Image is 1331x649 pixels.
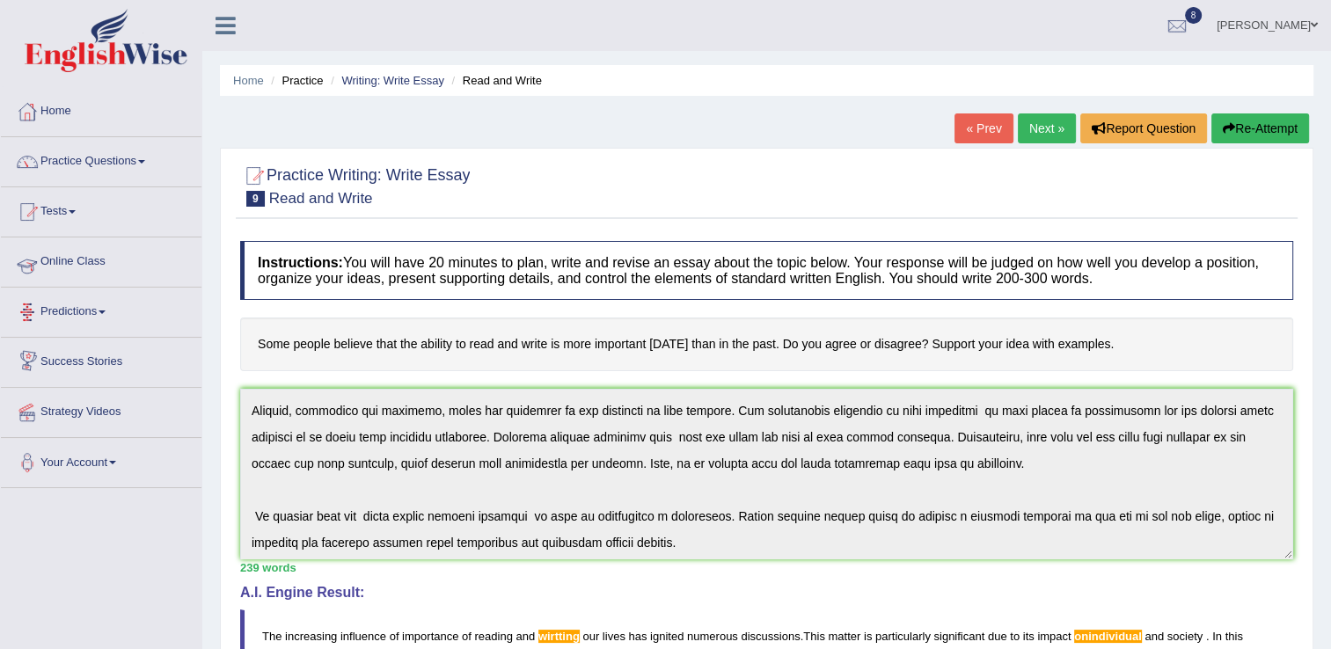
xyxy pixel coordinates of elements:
[390,630,399,643] span: of
[240,241,1293,300] h4: You will have 20 minutes to plan, write and revise an essay about the topic below. Your response ...
[246,191,265,207] span: 9
[448,72,542,89] li: Read and Write
[1,438,201,482] a: Your Account
[1010,630,1020,643] span: to
[741,630,800,643] span: discussions
[1203,630,1206,643] span: Don’t put a space before the full stop. (did you mean: .)
[1167,630,1203,643] span: society
[1,388,201,432] a: Strategy Videos
[538,630,580,643] span: Possible spelling mistake found. (did you mean: witting)
[1225,630,1242,643] span: this
[1,137,201,181] a: Practice Questions
[462,630,472,643] span: of
[341,74,444,87] a: Writing: Write Essay
[1037,630,1071,643] span: impact
[954,113,1013,143] a: « Prev
[687,630,738,643] span: numerous
[285,630,337,643] span: increasing
[1206,630,1210,643] span: Don’t put a space before the full stop. (did you mean: .)
[516,630,535,643] span: and
[1018,113,1076,143] a: Next »
[1,87,201,131] a: Home
[933,630,984,643] span: significant
[628,630,647,643] span: has
[1,237,201,281] a: Online Class
[258,255,343,270] b: Instructions:
[240,317,1293,371] h4: Some people believe that the ability to read and write is more important [DATE] than in the past....
[1074,630,1142,643] span: Possible spelling mistake found. (did you mean: on individual)
[240,163,470,207] h2: Practice Writing: Write Essay
[240,585,1293,601] h4: A.I. Engine Result:
[1185,7,1203,24] span: 8
[1,288,201,332] a: Predictions
[650,630,684,643] span: ignited
[1080,113,1207,143] button: Report Question
[1212,630,1222,643] span: In
[1,187,201,231] a: Tests
[582,630,599,643] span: our
[240,559,1293,576] div: 239 words
[1,338,201,382] a: Success Stories
[1211,113,1309,143] button: Re-Attempt
[1023,630,1035,643] span: its
[875,630,931,643] span: particularly
[262,630,282,643] span: The
[233,74,264,87] a: Home
[988,630,1007,643] span: due
[402,630,458,643] span: importance
[267,72,323,89] li: Practice
[1145,630,1164,643] span: and
[603,630,625,643] span: lives
[269,190,373,207] small: Read and Write
[474,630,512,643] span: reading
[340,630,386,643] span: influence
[828,630,860,643] span: matter
[803,630,825,643] span: This
[864,630,872,643] span: is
